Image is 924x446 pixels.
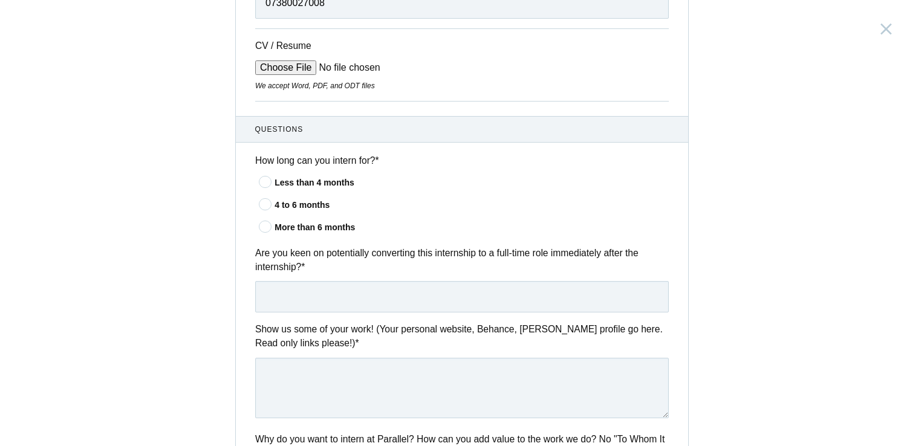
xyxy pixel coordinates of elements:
span: Questions [255,124,669,135]
label: Show us some of your work! (Your personal website, Behance, [PERSON_NAME] profile go here. Read o... [255,322,669,351]
label: CV / Resume [255,39,346,53]
label: Are you keen on potentially converting this internship to a full-time role immediately after the ... [255,246,669,274]
div: We accept Word, PDF, and ODT files [255,80,669,91]
div: More than 6 months [275,221,669,234]
div: 4 to 6 months [275,199,669,212]
label: How long can you intern for? [255,154,669,167]
div: Less than 4 months [275,176,669,189]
